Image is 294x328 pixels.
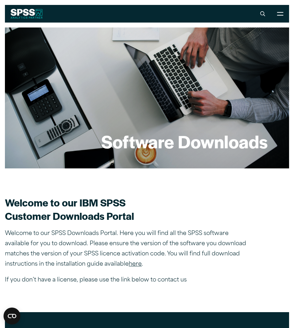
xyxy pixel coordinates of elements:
img: SPSS White Logo [11,9,43,19]
button: Open CMP widget [4,308,20,324]
p: If you don’t have a license, please use the link below to contact us [5,275,251,285]
h1: Software Downloads [101,130,268,153]
a: here [129,261,142,267]
h2: Welcome to our IBM SPSS Customer Downloads Portal [5,196,251,222]
p: Welcome to our SPSS Downloads Portal. Here you will find all the SPSS software available for you ... [5,229,251,269]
